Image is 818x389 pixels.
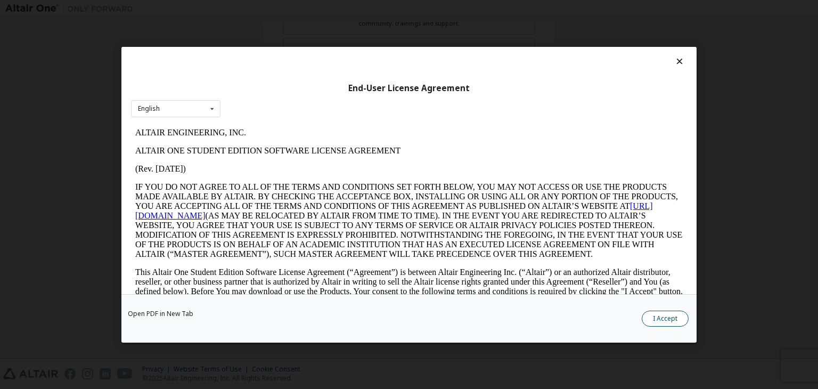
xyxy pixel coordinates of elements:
p: ALTAIR ENGINEERING, INC. [4,4,552,14]
p: (Rev. [DATE]) [4,40,552,50]
a: [URL][DOMAIN_NAME] [4,78,522,96]
a: Open PDF in New Tab [128,311,193,317]
button: I Accept [642,311,689,327]
div: English [138,106,160,112]
p: This Altair One Student Edition Software License Agreement (“Agreement”) is between Altair Engine... [4,144,552,182]
p: IF YOU DO NOT AGREE TO ALL OF THE TERMS AND CONDITIONS SET FORTH BELOW, YOU MAY NOT ACCESS OR USE... [4,59,552,135]
div: End-User License Agreement [131,83,687,93]
p: ALTAIR ONE STUDENT EDITION SOFTWARE LICENSE AGREEMENT [4,22,552,32]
